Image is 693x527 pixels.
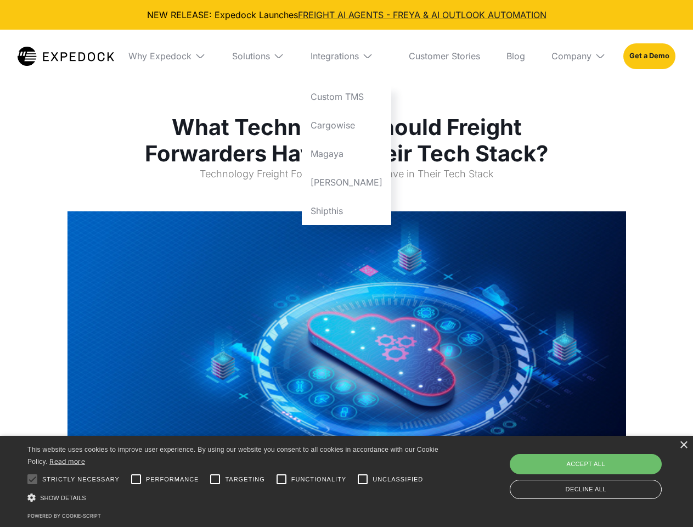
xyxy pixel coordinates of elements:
a: Blog [498,30,534,82]
div: Integrations [311,51,359,61]
span: Functionality [291,475,346,484]
div: Why Expedock [120,30,215,82]
h1: What Technology Should Freight Forwarders Have in Their Tech Stack? [143,114,550,167]
div: NEW RELEASE: Expedock Launches [9,9,684,21]
div: Why Expedock [128,51,191,61]
a: [PERSON_NAME] [302,168,391,197]
a: Magaya [302,139,391,168]
div: Company [551,51,591,61]
span: Performance [146,475,199,484]
div: Show details [27,492,442,503]
a: Customer Stories [400,30,489,82]
span: Show details [40,495,86,501]
span: Unclassified [373,475,423,484]
a: Shipthis [302,197,391,225]
a: Get a Demo [623,43,675,69]
div: Solutions [232,51,270,61]
a: Powered by cookie-script [27,513,101,519]
div: Integrations [302,30,391,82]
a: FREIGHT AI AGENTS - FREYA & AI OUTLOOK AUTOMATION [298,9,546,20]
nav: Integrations [302,82,391,225]
p: Technology Freight Forwarders Should Have in Their Tech Stack [143,167,550,189]
a: Cargowise [302,111,391,139]
span: This website uses cookies to improve user experience. By using our website you consent to all coo... [27,446,438,466]
a: Custom TMS [302,82,391,111]
div: Company [543,30,615,82]
span: Strictly necessary [42,475,120,484]
div: Solutions [223,30,293,82]
a: Read more [49,457,85,466]
span: Targeting [225,475,264,484]
iframe: Chat Widget [510,408,693,527]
